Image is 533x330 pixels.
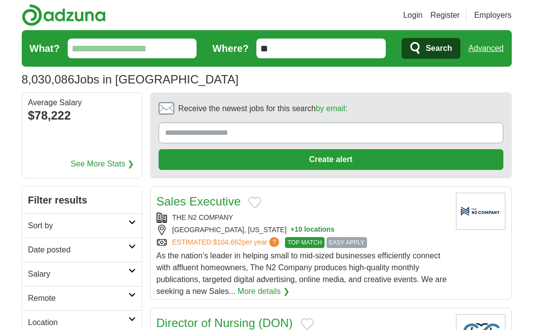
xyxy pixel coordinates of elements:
[30,41,60,56] label: What?
[28,244,128,256] h2: Date posted
[22,213,142,238] a: Sort by
[71,158,134,170] a: See More Stats ❯
[238,286,289,297] a: More details ❯
[28,220,128,232] h2: Sort by
[157,225,448,235] div: [GEOGRAPHIC_DATA], [US_STATE]
[402,38,460,59] button: Search
[213,238,242,246] span: $104,662
[403,9,422,21] a: Login
[22,71,75,88] span: 8,030,086
[22,238,142,262] a: Date posted
[474,9,512,21] a: Employers
[22,286,142,310] a: Remote
[28,107,136,124] div: $78,222
[290,225,334,235] button: +10 locations
[290,225,294,235] span: +
[316,104,345,113] a: by email
[28,268,128,280] h2: Salary
[269,237,279,247] span: ?
[157,212,448,223] div: THE N2 COMPANY
[456,193,505,230] img: Company logo
[22,4,106,26] img: Adzuna logo
[28,317,128,329] h2: Location
[468,39,503,58] a: Advanced
[157,316,293,330] a: Director of Nursing (DON)
[248,197,261,208] button: Add to favorite jobs
[301,318,314,330] button: Add to favorite jobs
[28,292,128,304] h2: Remote
[157,195,241,208] a: Sales Executive
[285,237,324,248] span: TOP MATCH
[22,262,142,286] a: Salary
[159,149,503,170] button: Create alert
[172,237,282,248] a: ESTIMATED:$104,662per year?
[178,103,347,115] span: Receive the newest jobs for this search :
[157,251,447,295] span: As the nation’s leader in helping small to mid-sized businesses efficiently connect with affluent...
[430,9,460,21] a: Register
[22,73,239,86] h1: Jobs in [GEOGRAPHIC_DATA]
[28,99,136,107] div: Average Salary
[426,39,452,58] span: Search
[327,237,367,248] span: EASY APPLY
[212,41,248,56] label: Where?
[22,187,142,213] h2: Filter results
